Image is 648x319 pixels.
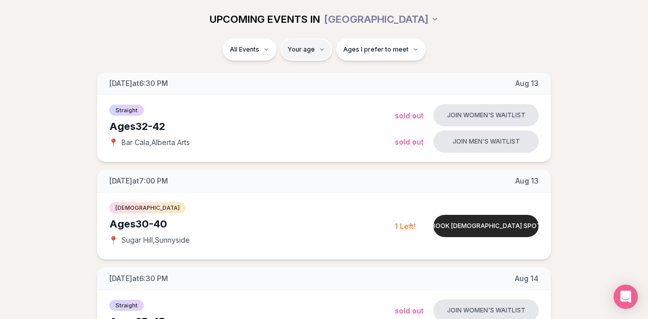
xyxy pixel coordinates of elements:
[109,78,168,88] span: [DATE] at 6:30 PM
[109,202,186,213] span: [DEMOGRAPHIC_DATA]
[433,130,539,153] button: Join men's waitlist
[109,274,168,284] span: [DATE] at 6:30 PM
[336,38,426,61] button: Ages I prefer to meet
[210,12,320,26] span: UPCOMING EVENTS IN
[223,38,276,61] button: All Events
[395,306,424,315] span: Sold Out
[109,139,117,147] span: 📍
[395,111,424,120] span: Sold Out
[614,285,638,309] div: Open Intercom Messenger
[395,138,424,146] span: Sold Out
[515,274,539,284] span: Aug 14
[515,78,539,88] span: Aug 13
[109,119,395,133] div: Ages 32-42
[230,45,259,54] span: All Events
[280,38,332,61] button: Your age
[109,300,144,311] span: Straight
[288,45,315,54] span: Your age
[121,235,190,245] span: Sugar Hill , Sunnyside
[109,176,168,186] span: [DATE] at 7:00 PM
[109,236,117,244] span: 📍
[343,45,409,54] span: Ages I prefer to meet
[433,215,539,237] button: Book [DEMOGRAPHIC_DATA] spot
[515,176,539,186] span: Aug 13
[395,222,416,231] span: 1 Left!
[433,104,539,126] button: Join women's waitlist
[121,138,190,148] span: Bar Cala , Alberta Arts
[109,217,395,231] div: Ages 30-40
[109,105,144,116] span: Straight
[324,8,439,30] button: [GEOGRAPHIC_DATA]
